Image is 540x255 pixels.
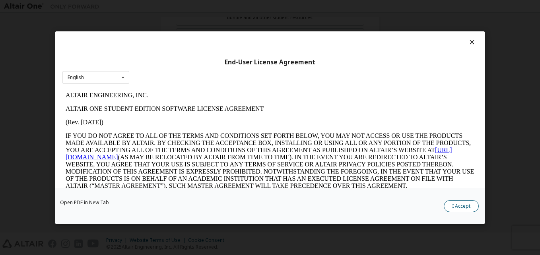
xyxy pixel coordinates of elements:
a: [URL][DOMAIN_NAME] [3,58,390,72]
a: Open PDF in New Tab [60,200,109,205]
p: (Rev. [DATE]) [3,30,412,37]
div: End-User License Agreement [62,58,478,66]
p: ALTAIR ONE STUDENT EDITION SOFTWARE LICENSE AGREEMENT [3,17,412,24]
p: ALTAIR ENGINEERING, INC. [3,3,412,10]
p: IF YOU DO NOT AGREE TO ALL OF THE TERMS AND CONDITIONS SET FORTH BELOW, YOU MAY NOT ACCESS OR USE... [3,44,412,101]
button: I Accept [444,200,479,212]
p: This Altair One Student Edition Software License Agreement (“Agreement”) is between Altair Engine... [3,107,412,136]
div: English [68,75,84,80]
